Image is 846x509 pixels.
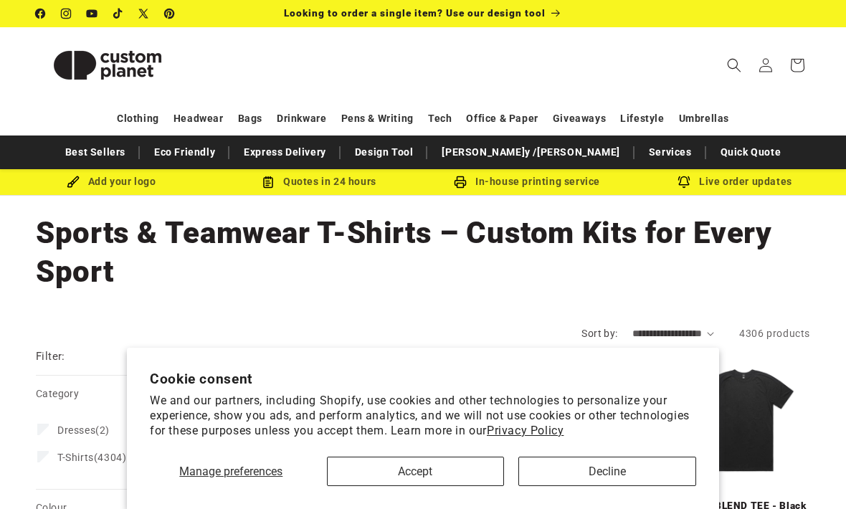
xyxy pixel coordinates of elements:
[620,106,664,131] a: Lifestyle
[150,457,313,486] button: Manage preferences
[31,27,185,103] a: Custom Planet
[642,140,699,165] a: Services
[7,173,215,191] div: Add your logo
[348,140,421,165] a: Design Tool
[57,452,94,463] span: T-Shirts
[36,214,810,291] h1: Sports & Teamwear T-Shirts – Custom Kits for Every Sport
[454,176,467,189] img: In-house printing
[739,328,810,339] span: 4306 products
[179,465,282,478] span: Manage preferences
[57,451,126,464] span: (4304)
[36,348,65,365] h2: Filter:
[36,33,179,97] img: Custom Planet
[57,424,110,437] span: (2)
[423,173,631,191] div: In-house printing service
[238,106,262,131] a: Bags
[466,106,538,131] a: Office & Paper
[117,106,159,131] a: Clothing
[215,173,423,191] div: Quotes in 24 hours
[58,140,133,165] a: Best Sellers
[487,424,564,437] a: Privacy Policy
[174,106,224,131] a: Headwear
[718,49,750,81] summary: Search
[277,106,326,131] a: Drinkware
[150,371,696,387] h2: Cookie consent
[284,7,546,19] span: Looking to order a single item? Use our design tool
[434,140,627,165] a: [PERSON_NAME]y /[PERSON_NAME]
[67,176,80,189] img: Brush Icon
[679,106,729,131] a: Umbrellas
[518,457,696,486] button: Decline
[36,376,222,412] summary: Category (0 selected)
[774,440,846,509] iframe: Chat Widget
[553,106,606,131] a: Giveaways
[341,106,414,131] a: Pens & Writing
[237,140,333,165] a: Express Delivery
[428,106,452,131] a: Tech
[147,140,222,165] a: Eco Friendly
[327,457,505,486] button: Accept
[150,394,696,438] p: We and our partners, including Shopify, use cookies and other technologies to personalize your ex...
[36,388,79,399] span: Category
[57,424,95,436] span: Dresses
[678,176,690,189] img: Order updates
[713,140,789,165] a: Quick Quote
[631,173,839,191] div: Live order updates
[262,176,275,189] img: Order Updates Icon
[581,328,617,339] label: Sort by:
